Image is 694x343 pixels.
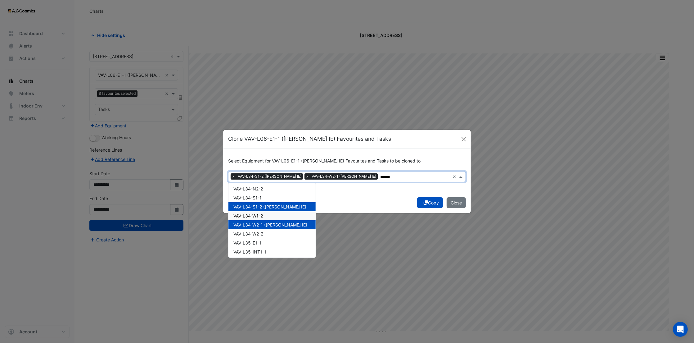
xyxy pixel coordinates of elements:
span: Clear [453,173,458,180]
span: VAV-L34-S1-2 ([PERSON_NAME] IE) [236,173,303,180]
span: VAV-L35-E1-1 [233,240,261,245]
span: VAV-L34-W2-1 ([PERSON_NAME] IE) [310,173,378,180]
span: VAV-L35-INT1-1 [233,249,266,254]
span: VAV-L34-W2-2 [233,231,263,236]
span: VAV-L34-N2-2 [233,186,263,191]
div: Open Intercom Messenger [673,322,688,337]
button: Close [459,135,468,144]
span: VAV-L34-W1-2 [233,213,263,218]
button: Copy [417,197,443,208]
button: Close [447,197,466,208]
span: VAV-L34-S1-1 [233,195,262,200]
h6: Select Equipment for VAV-L06-E1-1 ([PERSON_NAME] IE) Favourites and Tasks to be cloned to [228,158,466,164]
span: × [304,173,310,180]
span: VAV-L34-W2-1 ([PERSON_NAME] IE) [233,222,307,227]
span: VAV-L34-S1-2 ([PERSON_NAME] IE) [233,204,306,209]
h5: Clone VAV-L06-E1-1 ([PERSON_NAME] IE) Favourites and Tasks [228,135,391,143]
span: × [231,173,236,180]
ng-dropdown-panel: Options list [228,183,316,258]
